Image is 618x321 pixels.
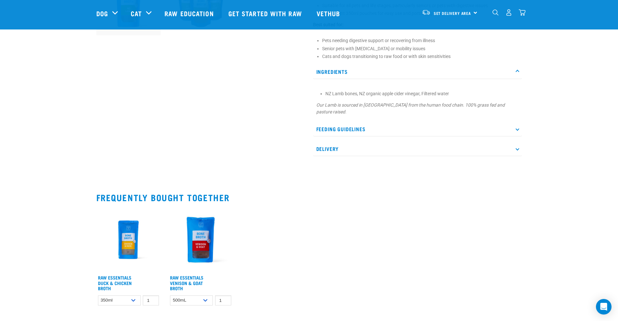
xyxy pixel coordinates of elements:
[434,12,471,14] span: Set Delivery Area
[316,102,505,114] em: Our Lamb is sourced in [GEOGRAPHIC_DATA] from the human food chain. 100% grass fed and pasture ra...
[322,45,522,52] li: Senior pets with [MEDICAL_DATA] or mobility issues
[519,9,526,16] img: home-icon@2x.png
[310,0,348,26] a: Vethub
[222,0,310,26] a: Get started with Raw
[596,299,612,315] div: Open Intercom Messenger
[313,64,522,79] p: Ingredients
[313,142,522,156] p: Delivery
[143,295,159,305] input: 1
[131,8,142,18] a: Cat
[170,276,203,289] a: Raw Essentials Venison & Goat Broth
[313,122,522,136] p: Feeding Guidelines
[96,208,161,272] img: RE Product Shoot 2023 Nov8793 1
[98,276,132,289] a: Raw Essentials Duck & Chicken Broth
[215,295,231,305] input: 1
[96,8,108,18] a: Dog
[505,9,512,16] img: user.png
[492,9,499,16] img: home-icon-1@2x.png
[168,208,233,272] img: Raw Essentials Venison Goat Novel Protein Hypoallergenic Bone Broth Cats & Dogs
[322,37,522,44] li: Pets needing digestive support or recovering from illness
[422,9,430,15] img: van-moving.png
[322,53,522,60] li: Cats and dogs transitioning to raw food or with skin sensitivities
[158,0,222,26] a: Raw Education
[96,192,522,202] h2: Frequently bought together
[325,90,519,97] li: NZ Lamb bones, NZ organic apple cider vinegar, Filtered water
